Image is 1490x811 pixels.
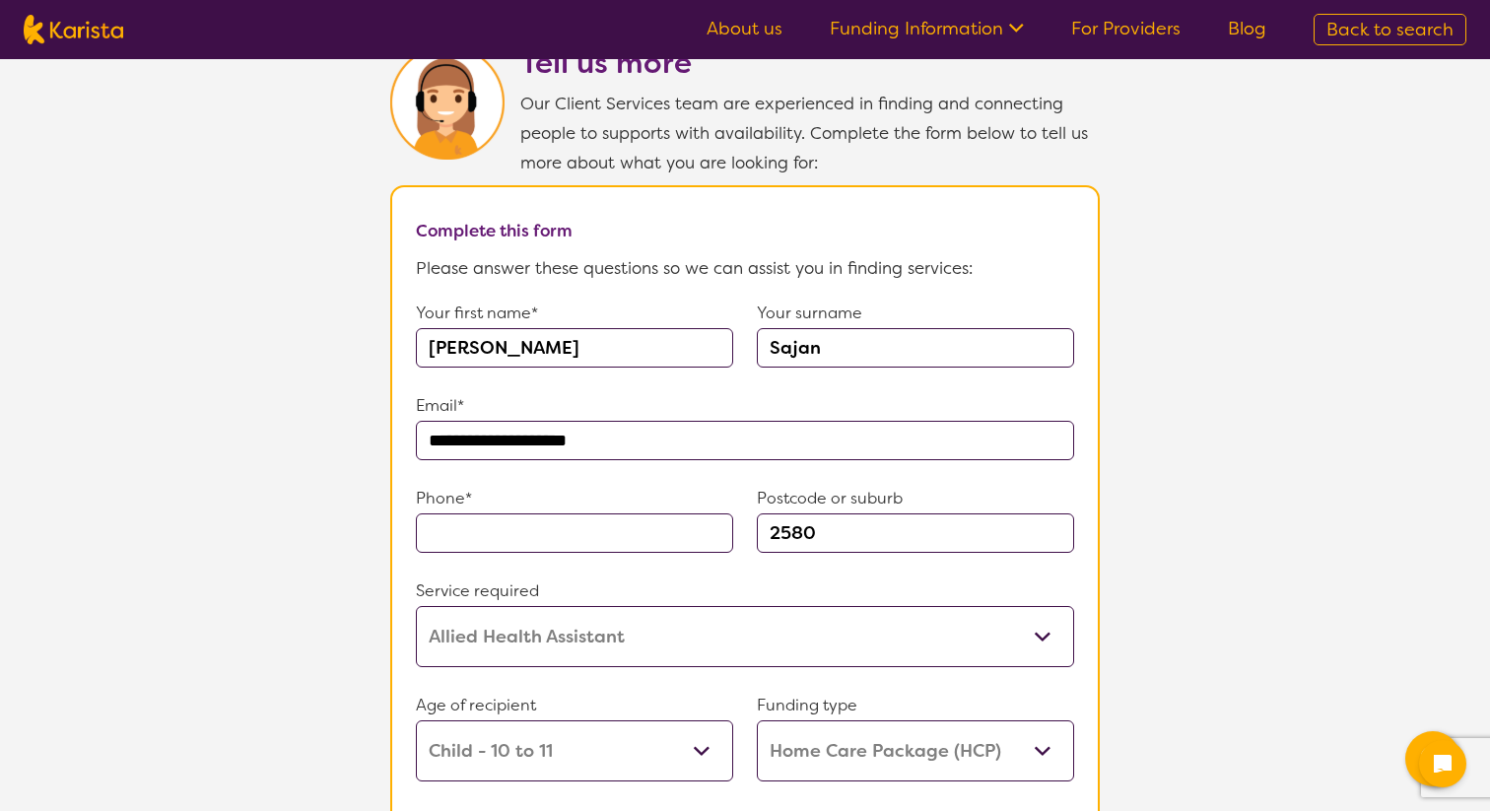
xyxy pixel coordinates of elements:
[390,45,505,160] img: Karista Client Service
[416,220,573,241] b: Complete this form
[416,391,1074,421] p: Email*
[416,691,733,720] p: Age of recipient
[1405,731,1460,786] button: Channel Menu
[416,576,1074,606] p: Service required
[1071,17,1181,40] a: For Providers
[24,15,123,44] img: Karista logo
[707,17,782,40] a: About us
[757,484,1074,513] p: Postcode or suburb
[416,253,1074,283] p: Please answer these questions so we can assist you in finding services:
[1314,14,1466,45] a: Back to search
[757,691,1074,720] p: Funding type
[757,299,1074,328] p: Your surname
[416,484,733,513] p: Phone*
[830,17,1024,40] a: Funding Information
[520,89,1100,177] p: Our Client Services team are experienced in finding and connecting people to supports with availa...
[1228,17,1266,40] a: Blog
[520,45,1100,81] h2: Tell us more
[1326,18,1454,41] span: Back to search
[416,299,733,328] p: Your first name*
